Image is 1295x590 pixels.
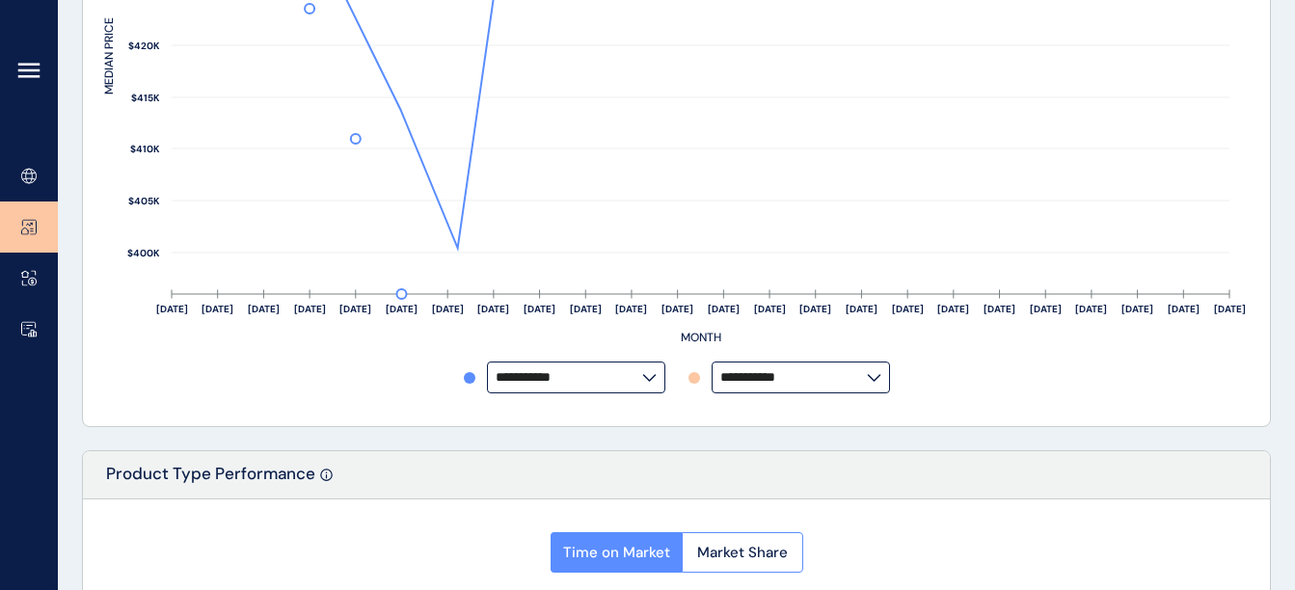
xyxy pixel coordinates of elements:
text: $400K [127,247,160,259]
span: Time on Market [563,543,670,562]
text: $415K [131,92,160,104]
text: [DATE] [846,303,877,315]
text: [DATE] [477,303,509,315]
text: [DATE] [1214,303,1246,315]
text: [DATE] [294,303,326,315]
text: [DATE] [984,303,1015,315]
span: Market Share [697,543,788,562]
text: [DATE] [156,303,188,315]
text: [DATE] [1075,303,1107,315]
text: [DATE] [524,303,555,315]
text: $410K [130,143,160,155]
text: [DATE] [1030,303,1062,315]
text: MONTH [681,330,721,345]
text: [DATE] [432,303,464,315]
text: [DATE] [248,303,280,315]
text: [DATE] [339,303,371,315]
text: [DATE] [708,303,740,315]
text: [DATE] [386,303,418,315]
text: [DATE] [661,303,693,315]
text: [DATE] [1168,303,1200,315]
text: MEDIAN PRICE [101,17,117,94]
text: $405K [128,195,160,207]
text: $420K [128,40,160,52]
text: [DATE] [202,303,233,315]
text: [DATE] [892,303,924,315]
button: Market Share [682,532,803,573]
p: Product Type Performance [106,463,315,498]
text: [DATE] [937,303,969,315]
text: [DATE] [570,303,602,315]
button: Time on Market [551,532,682,573]
text: [DATE] [754,303,786,315]
text: [DATE] [615,303,647,315]
text: [DATE] [1121,303,1153,315]
text: [DATE] [799,303,831,315]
